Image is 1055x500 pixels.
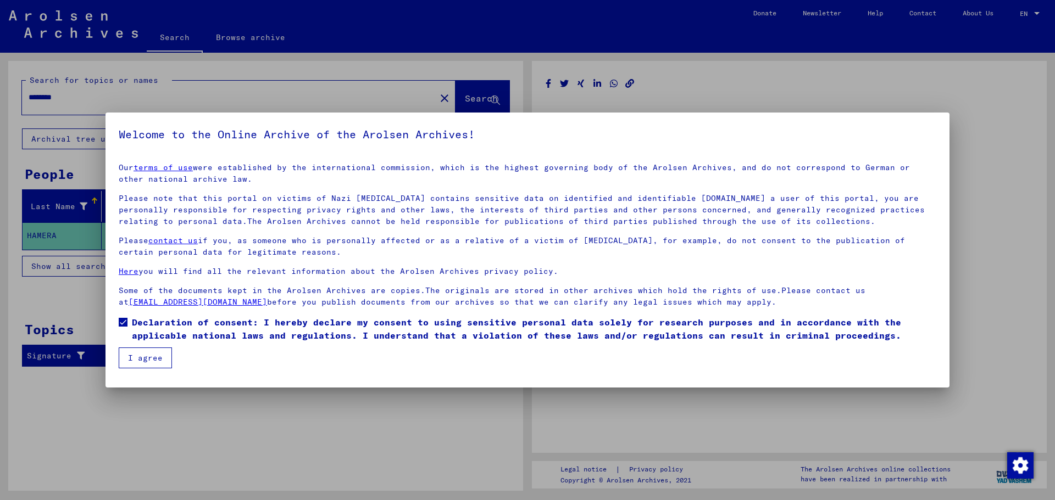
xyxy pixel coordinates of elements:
[134,162,193,172] a: terms of use
[119,193,936,227] p: Please note that this portal on victims of Nazi [MEDICAL_DATA] contains sensitive data on identif...
[119,266,936,277] p: you will find all the relevant information about the Arolsen Archives privacy policy.
[119,162,936,185] p: Our were established by the international commission, which is the highest governing body of the ...
[129,297,267,307] a: [EMAIL_ADDRESS][DOMAIN_NAME]
[119,285,936,308] p: Some of the documents kept in the Arolsen Archives are copies.The originals are stored in other a...
[119,347,172,368] button: I agree
[119,126,936,143] h5: Welcome to the Online Archive of the Arolsen Archives!
[148,235,198,245] a: contact us
[119,266,138,276] a: Here
[132,316,936,342] span: Declaration of consent: I hereby declare my consent to using sensitive personal data solely for r...
[1007,452,1034,479] img: Change consent
[1007,452,1033,478] div: Change consent
[119,235,936,258] p: Please if you, as someone who is personally affected or as a relative of a victim of [MEDICAL_DAT...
